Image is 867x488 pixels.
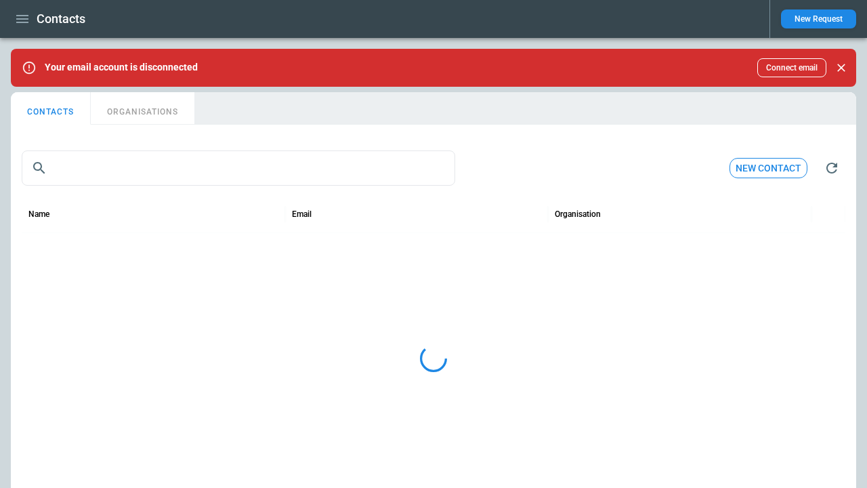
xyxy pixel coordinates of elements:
[781,9,856,28] button: New Request
[11,92,91,125] button: CONTACTS
[757,58,826,77] button: Connect email
[832,53,851,83] div: dismiss
[45,62,198,73] p: Your email account is disconnected
[832,58,851,77] button: Close
[729,158,807,179] button: New contact
[292,209,312,219] div: Email
[28,209,49,219] div: Name
[37,11,85,27] h1: Contacts
[555,209,601,219] div: Organisation
[91,92,194,125] button: ORGANISATIONS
